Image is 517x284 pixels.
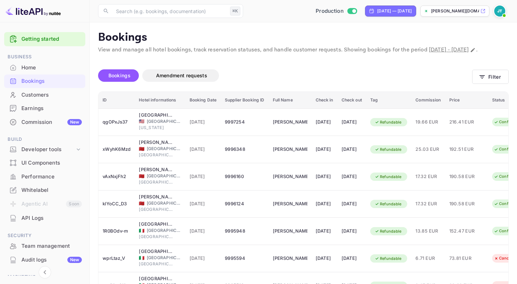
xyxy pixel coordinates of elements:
div: [DATE] [316,226,333,237]
p: [PERSON_NAME][DOMAIN_NAME]... [431,8,479,14]
span: Italy [139,256,144,260]
div: 9995948 [225,226,264,237]
a: Bookings [4,75,85,87]
th: Check out [337,92,366,109]
div: New [67,257,82,263]
a: Customers [4,88,85,101]
div: [DATE] — [DATE] [377,8,412,14]
th: Hotel informations [135,92,185,109]
div: UI Components [21,159,82,167]
div: Home [21,64,82,72]
div: Audit logsNew [4,253,85,267]
span: [DATE] [190,173,217,180]
div: 9996124 [225,198,264,209]
span: [GEOGRAPHIC_DATA] [139,179,173,185]
span: 17.32 EUR [415,173,441,180]
span: Build [4,136,85,143]
div: 9995594 [225,253,264,264]
div: Customers [4,88,85,102]
div: [DATE] [342,253,362,264]
span: [US_STATE] [139,125,173,131]
span: [DATE] [190,146,217,153]
div: [DATE] [342,226,362,237]
span: [GEOGRAPHIC_DATA] [147,146,181,152]
div: 9996160 [225,171,264,182]
img: LiteAPI logo [6,6,61,17]
div: 9997254 [225,117,264,128]
div: Whitelabel [4,184,85,197]
div: [DATE] [316,144,333,155]
span: [GEOGRAPHIC_DATA] [147,118,181,125]
span: [DATE] [190,118,217,126]
div: account-settings tabs [98,69,472,82]
div: Julian Tabakuu [273,117,307,128]
div: Holiday Inn Washington Capitol - Natl Mall, an IHG Hotel [139,112,173,119]
span: Production [316,7,344,15]
a: Earnings [4,102,85,115]
span: Morocco [139,201,144,206]
button: Change date range [469,47,476,53]
th: ID [98,92,135,109]
span: 6.71 EUR [415,255,441,262]
div: Performance [21,173,82,181]
span: Business [4,53,85,61]
div: Pestana Casablanca [139,139,173,146]
span: 192.51 EUR [449,146,484,153]
span: 13.85 EUR [415,227,441,235]
span: [GEOGRAPHIC_DATA] [147,173,181,179]
div: Earnings [21,105,82,112]
span: United States of America [139,119,144,124]
div: CommissionNew [4,116,85,129]
div: Bookings [4,75,85,88]
span: [GEOGRAPHIC_DATA] [147,255,181,261]
div: Refundable [370,145,406,154]
div: klYoCC_D3 [103,198,131,209]
span: [GEOGRAPHIC_DATA] [147,227,181,234]
div: [DATE] [342,198,362,209]
span: 73.81 EUR [449,255,484,262]
th: Check in [312,92,337,109]
span: [DATE] [190,227,217,235]
span: [GEOGRAPHIC_DATA] [139,261,173,267]
th: Booking Date [185,92,221,109]
span: Marketing [4,273,85,281]
span: Morocco [139,174,144,178]
div: Bookings [21,77,82,85]
div: Refundable [370,118,406,127]
span: [GEOGRAPHIC_DATA] [147,200,181,206]
div: UI Components [4,156,85,170]
button: Collapse navigation [39,266,51,278]
span: Bookings [108,72,131,78]
span: [GEOGRAPHIC_DATA] [139,234,173,240]
div: Julian Tabakuu [273,226,307,237]
img: Julian Tabaku [494,6,505,17]
div: Whitelabel [21,186,82,194]
div: ⌘K [230,7,240,16]
div: Julian Tabakuu [273,144,307,155]
a: Whitelabel [4,184,85,196]
div: Julian Tabakuu [273,253,307,264]
div: Commission [21,118,82,126]
span: [GEOGRAPHIC_DATA] [139,206,173,213]
div: [DATE] [316,253,333,264]
div: Team management [21,242,82,250]
div: Developer tools [4,144,85,156]
div: [DATE] [342,117,362,128]
a: UI Components [4,156,85,169]
div: vAxNxjFh2 [103,171,131,182]
span: 25.03 EUR [415,146,441,153]
div: wprLtaz_V [103,253,131,264]
div: Hotel Scott House Rome [139,275,173,282]
div: Team management [4,239,85,253]
div: [DATE] [342,144,362,155]
div: [DATE] [316,117,333,128]
th: Supplier Booking ID [221,92,268,109]
div: Refundable [370,200,406,208]
span: 17.32 EUR [415,200,441,208]
div: Switch to Sandbox mode [313,7,360,15]
div: Refundable [370,227,406,236]
div: Hotel Center 1 [139,248,173,255]
a: Getting started [21,35,82,43]
div: Hotel Scott House Rome [139,221,173,228]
